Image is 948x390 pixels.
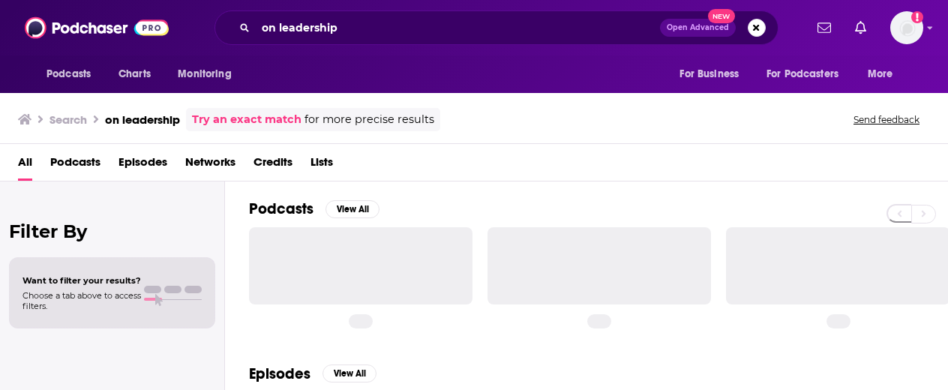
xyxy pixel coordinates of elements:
a: PodcastsView All [249,199,379,218]
a: Show notifications dropdown [849,15,872,40]
span: Monitoring [178,64,231,85]
span: Charts [118,64,151,85]
span: More [868,64,893,85]
h2: Podcasts [249,199,313,218]
span: Choose a tab above to access filters. [22,290,141,311]
button: open menu [669,60,757,88]
span: Podcasts [46,64,91,85]
img: User Profile [890,11,923,44]
span: Open Advanced [667,24,729,31]
span: for more precise results [304,111,434,128]
a: Episodes [118,150,167,181]
a: Show notifications dropdown [811,15,837,40]
h3: on leadership [105,112,180,127]
input: Search podcasts, credits, & more... [256,16,660,40]
span: For Business [679,64,739,85]
a: Podcasts [50,150,100,181]
a: Charts [109,60,160,88]
a: Credits [253,150,292,181]
button: open menu [757,60,860,88]
button: Send feedback [849,113,924,126]
a: Lists [310,150,333,181]
h2: Filter By [9,220,215,242]
span: Want to filter your results? [22,275,141,286]
button: View All [325,200,379,218]
button: open menu [857,60,912,88]
button: Open AdvancedNew [660,19,736,37]
img: Podchaser - Follow, Share and Rate Podcasts [25,13,169,42]
a: All [18,150,32,181]
button: open menu [36,60,110,88]
a: Try an exact match [192,111,301,128]
h3: Search [49,112,87,127]
svg: Add a profile image [911,11,923,23]
span: New [708,9,735,23]
button: open menu [167,60,250,88]
span: Logged in as hannah.bishop [890,11,923,44]
a: Networks [185,150,235,181]
button: Show profile menu [890,11,923,44]
button: View All [322,364,376,382]
h2: Episodes [249,364,310,383]
span: For Podcasters [766,64,838,85]
div: Search podcasts, credits, & more... [214,10,778,45]
a: EpisodesView All [249,364,376,383]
